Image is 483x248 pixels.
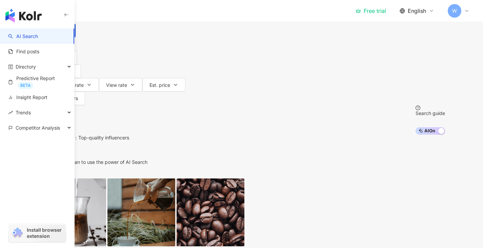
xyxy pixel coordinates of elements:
a: chrome extensionInstall browser extension [9,224,66,242]
span: Directory [16,59,36,74]
span: W [452,7,457,15]
button: View rate [99,78,142,92]
a: Free trial [356,7,386,14]
img: logo [5,9,42,22]
a: Predictive ReportBETA [8,75,69,89]
span: question-circle [416,106,420,110]
div: Upgrade your plan to use the power of AI Search [38,159,445,165]
div: Search guide [416,111,445,116]
span: English [408,7,426,15]
span: Est. price [149,82,170,88]
a: Find posts [8,48,39,55]
span: Top-quality influencers [78,135,129,140]
span: View rate [106,82,127,88]
img: post-image [107,178,175,246]
div: AI suggests ： [47,135,129,140]
span: Trends [16,105,31,120]
a: Insight Report [8,94,47,101]
img: post-image [177,178,244,246]
span: Competitor Analysis [16,120,60,135]
a: searchAI Search [8,33,38,40]
span: rise [8,110,13,115]
img: chrome extension [11,228,24,239]
button: Est. price [142,78,185,92]
span: Install browser extension [27,227,64,239]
